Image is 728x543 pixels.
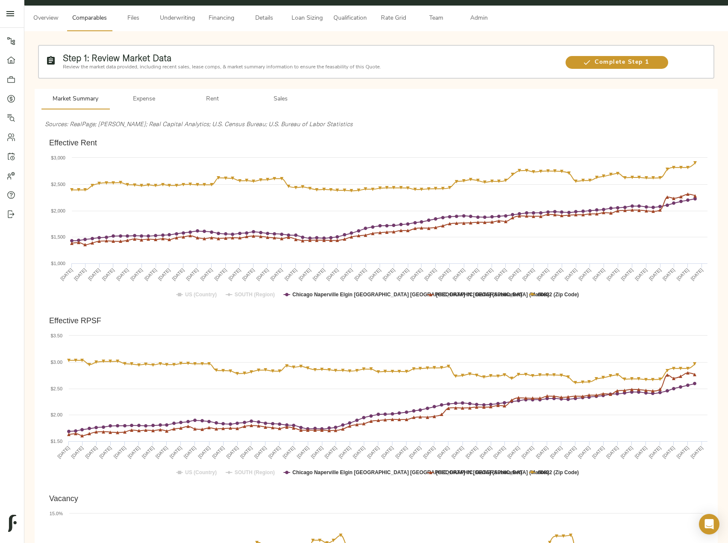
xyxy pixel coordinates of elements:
[648,267,662,281] text: [DATE]
[451,445,465,459] text: [DATE]
[252,94,310,105] span: Sales
[87,267,101,281] text: [DATE]
[141,445,155,459] text: [DATE]
[183,94,242,105] span: Rent
[72,13,107,24] span: Comparables
[227,267,242,281] text: [DATE]
[292,469,549,475] text: Chicago Naperville Elgin [GEOGRAPHIC_DATA] [GEOGRAPHIC_DATA] IN [GEOGRAPHIC_DATA] (Market)
[465,445,479,459] text: [DATE]
[436,292,522,298] text: [GEOGRAPHIC_DATA] (Submarket)
[339,267,354,281] text: [DATE]
[47,94,105,105] span: Market Summary
[197,445,211,459] text: [DATE]
[662,267,676,281] text: [DATE]
[50,333,62,338] text: $3.50
[479,445,493,459] text: [DATE]
[112,445,127,459] text: [DATE]
[49,139,97,147] text: Effective Rent
[690,445,704,459] text: [DATE]
[606,267,620,281] text: [DATE]
[538,469,579,475] text: 60622 (Zip Code)
[45,135,713,306] svg: Effective Rent
[352,445,366,459] text: [DATE]
[185,469,217,475] text: US (Country)
[394,445,408,459] text: [DATE]
[661,445,675,459] text: [DATE]
[408,445,422,459] text: [DATE]
[480,267,494,281] text: [DATE]
[282,445,296,459] text: [DATE]
[550,267,564,281] text: [DATE]
[620,267,634,281] text: [DATE]
[199,267,213,281] text: [DATE]
[235,469,275,475] text: SOUTH (Region)
[50,360,62,365] text: $3.00
[168,445,183,459] text: [DATE]
[49,316,101,325] text: Effective RPSF
[699,514,719,534] div: Open Intercom Messenger
[592,267,606,281] text: [DATE]
[101,267,115,281] text: [DATE]
[160,13,195,24] span: Underwriting
[241,267,255,281] text: [DATE]
[420,13,452,24] span: Team
[298,267,312,281] text: [DATE]
[51,182,65,187] text: $2,500
[564,267,578,281] text: [DATE]
[211,445,225,459] text: [DATE]
[205,13,238,24] span: Financing
[436,469,522,475] text: [GEOGRAPHIC_DATA] (Submarket)
[578,267,592,281] text: [DATE]
[536,267,550,281] text: [DATE]
[423,267,437,281] text: [DATE]
[157,267,171,281] text: [DATE]
[507,267,522,281] text: [DATE]
[409,267,423,281] text: [DATE]
[648,445,662,459] text: [DATE]
[51,234,65,239] text: $1,500
[292,292,549,298] text: Chicago Naperville Elgin [GEOGRAPHIC_DATA] [GEOGRAPHIC_DATA] IN [GEOGRAPHIC_DATA] (Market)
[377,13,410,24] span: Rate Grid
[522,267,536,281] text: [DATE]
[59,267,74,281] text: [DATE]
[51,261,65,266] text: $1,000
[521,445,535,459] text: [DATE]
[507,445,521,459] text: [DATE]
[213,267,227,281] text: [DATE]
[549,445,563,459] text: [DATE]
[45,313,713,484] svg: Effective RPSF
[115,267,130,281] text: [DATE]
[130,267,144,281] text: [DATE]
[50,412,62,417] text: $2.00
[634,445,648,459] text: [DATE]
[269,267,283,281] text: [DATE]
[493,267,507,281] text: [DATE]
[535,445,549,459] text: [DATE]
[566,57,668,68] span: Complete Step 1
[144,267,158,281] text: [DATE]
[291,13,323,24] span: Loan Sizing
[354,267,368,281] text: [DATE]
[675,267,690,281] text: [DATE]
[310,445,324,459] text: [DATE]
[436,445,450,459] text: [DATE]
[605,445,619,459] text: [DATE]
[324,445,338,459] text: [DATE]
[84,445,98,459] text: [DATE]
[154,445,168,459] text: [DATE]
[127,445,141,459] text: [DATE]
[312,267,326,281] text: [DATE]
[591,445,605,459] text: [DATE]
[171,267,185,281] text: [DATE]
[235,292,275,298] text: SOUTH (Region)
[577,445,591,459] text: [DATE]
[63,63,557,71] p: Review the market data provided, including recent sales, lease comps, & market summary informatio...
[248,13,280,24] span: Details
[70,445,84,459] text: [DATE]
[50,386,62,391] text: $2.50
[267,445,281,459] text: [DATE]
[675,445,690,459] text: [DATE]
[51,155,65,160] text: $3,000
[690,267,704,281] text: [DATE]
[45,120,707,128] p: Sources: RealPage; [PERSON_NAME]; Real Capital Analytics; U.S. Census Bureau; U.S. Bureau of Labo...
